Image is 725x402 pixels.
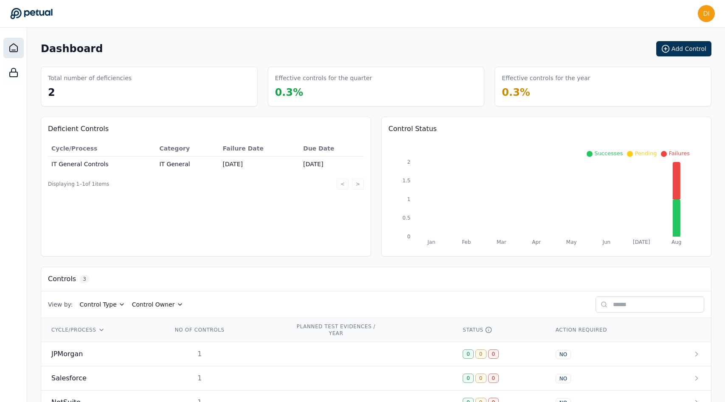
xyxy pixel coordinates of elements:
[337,179,348,190] button: <
[172,327,227,333] div: NO OF CONTROLS
[545,318,663,342] th: ACTION REQUIRED
[48,87,55,98] span: 2
[672,239,681,245] tspan: Aug
[475,349,486,359] div: 0
[48,124,364,134] h3: Deficient Controls
[463,374,474,383] div: 0
[502,74,590,82] h3: Effective controls for the year
[402,178,410,184] tspan: 1.5
[3,38,24,58] a: Dashboard
[462,239,471,245] tspan: Feb
[388,124,704,134] h3: Control Status
[352,179,364,190] button: >
[79,275,90,283] span: 3
[556,350,571,359] div: NO
[407,159,410,165] tspan: 2
[463,327,535,333] div: STATUS
[556,374,571,383] div: NO
[402,215,410,221] tspan: 0.5
[407,234,410,240] tspan: 0
[48,300,73,309] span: View by:
[48,74,132,82] h3: Total number of deficiencies
[10,8,53,20] a: Go to Dashboard
[275,74,372,82] h3: Effective controls for the quarter
[594,150,623,156] span: Successes
[51,373,87,383] span: Salesforce
[172,349,227,359] div: 1
[48,274,76,284] h3: Controls
[300,156,364,172] td: [DATE]
[427,239,436,245] tspan: Jan
[633,239,650,245] tspan: [DATE]
[656,41,711,56] button: Add Control
[41,42,103,56] h1: Dashboard
[219,141,300,156] th: Failure Date
[698,5,715,22] img: dishant.khurana@snowflake.com
[132,300,183,309] button: Control Owner
[275,87,303,98] span: 0.3 %
[80,300,125,309] button: Control Type
[156,156,219,172] td: IT General
[51,349,83,359] span: JPMorgan
[3,62,24,83] a: SOC
[48,156,156,172] td: IT General Controls
[463,349,474,359] div: 0
[295,323,377,337] div: PLANNED TEST EVIDENCES / YEAR
[219,156,300,172] td: [DATE]
[48,141,156,156] th: Cycle/Process
[488,374,499,383] div: 0
[669,150,690,156] span: Failures
[532,239,541,245] tspan: Apr
[48,181,109,187] span: Displaying 1– 1 of 1 items
[475,374,486,383] div: 0
[172,373,227,383] div: 1
[566,239,577,245] tspan: May
[497,239,506,245] tspan: Mar
[635,150,657,156] span: Pending
[602,239,610,245] tspan: Jun
[156,141,219,156] th: Category
[502,87,530,98] span: 0.3 %
[407,196,410,202] tspan: 1
[300,141,364,156] th: Due Date
[488,349,499,359] div: 0
[51,327,152,333] div: CYCLE/PROCESS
